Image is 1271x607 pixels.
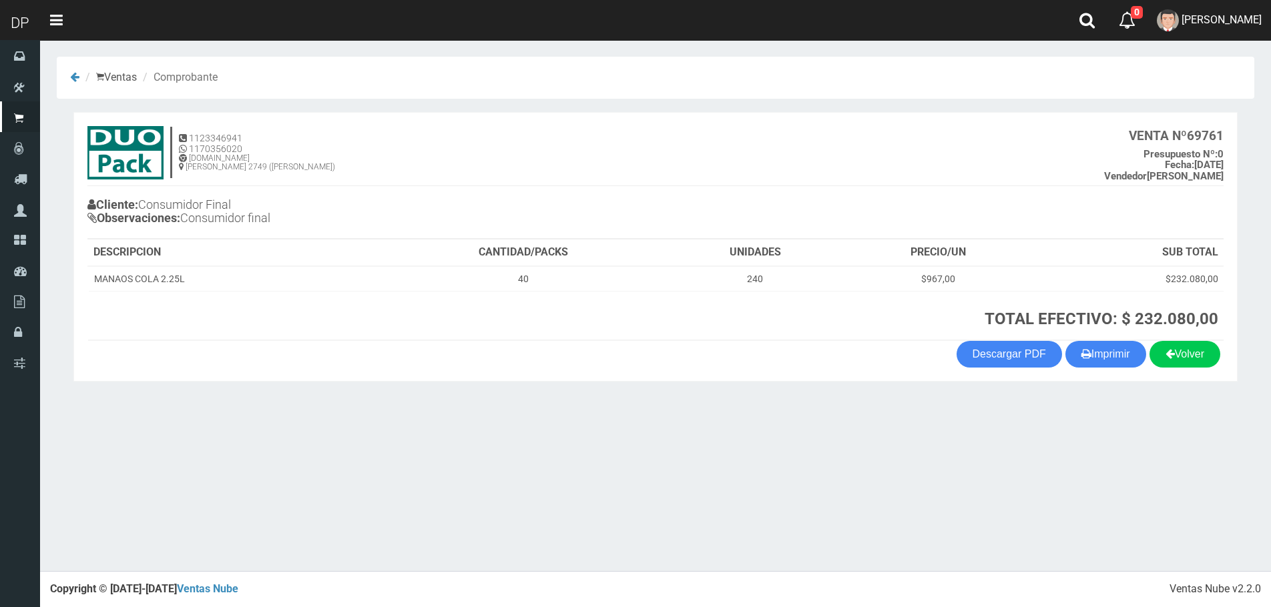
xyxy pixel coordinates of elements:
b: 0 [1143,148,1224,160]
strong: Presupuesto Nº: [1143,148,1218,160]
th: CANTIDAD/PACKS [380,239,666,266]
h6: [DOMAIN_NAME] [PERSON_NAME] 2749 ([PERSON_NAME]) [179,154,335,171]
b: 69761 [1129,128,1224,143]
strong: Copyright © [DATE]-[DATE] [50,582,238,595]
img: User Image [1157,9,1179,31]
th: PRECIO/UN [844,239,1033,266]
span: 0 [1131,6,1143,19]
td: $232.080,00 [1033,266,1224,291]
b: [DATE] [1165,159,1224,171]
strong: Vendedor [1104,170,1147,182]
li: Comprobante [140,70,218,85]
th: DESCRIPCION [88,239,380,266]
td: 240 [666,266,844,291]
h5: 1123346941 1170356020 [179,133,335,154]
b: Cliente: [87,197,138,211]
strong: Fecha: [1165,159,1194,171]
strong: VENTA Nº [1129,128,1187,143]
th: SUB TOTAL [1033,239,1224,266]
td: 40 [380,266,666,291]
b: Observaciones: [87,211,180,225]
a: Volver [1150,341,1220,368]
span: [PERSON_NAME] [1182,13,1262,26]
div: Ventas Nube v2.2.0 [1170,582,1261,597]
img: 15ec80cb8f772e35c0579ae6ae841c79.jpg [87,126,164,179]
button: Imprimir [1065,341,1146,368]
li: Ventas [82,70,137,85]
th: UNIDADES [666,239,844,266]
b: [PERSON_NAME] [1104,170,1224,182]
strong: TOTAL EFECTIVO: $ 232.080,00 [985,310,1218,328]
h4: Consumidor Final Consumidor final [87,195,656,231]
td: $967,00 [844,266,1033,291]
a: Ventas Nube [177,582,238,595]
a: Descargar PDF [957,341,1062,368]
td: MANAOS COLA 2.25L [88,266,380,291]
